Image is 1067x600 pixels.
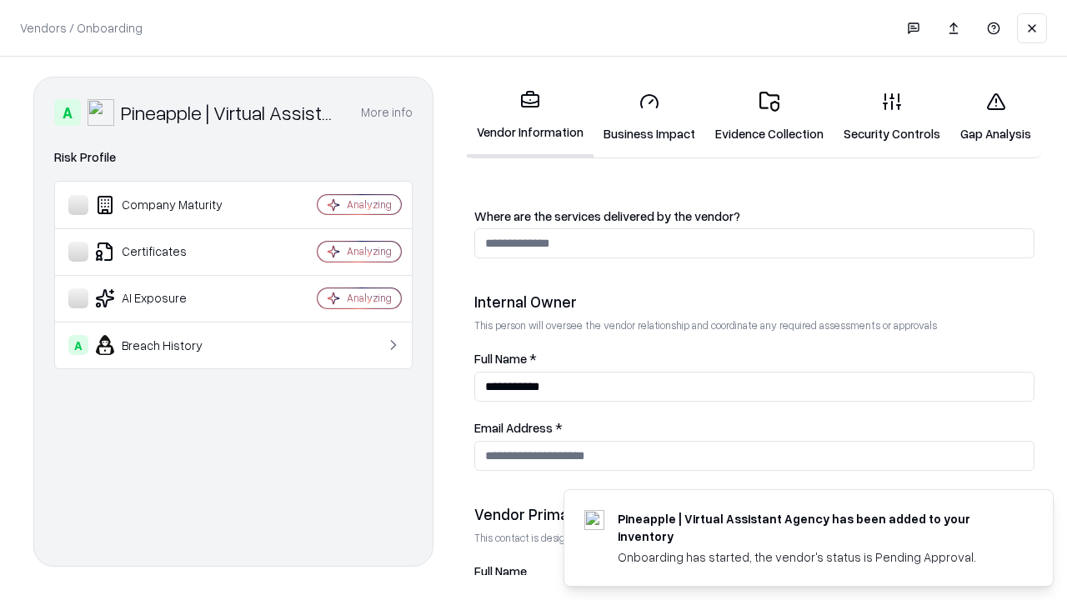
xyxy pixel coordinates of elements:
div: A [54,99,81,126]
img: Pineapple | Virtual Assistant Agency [88,99,114,126]
a: Security Controls [834,78,950,156]
a: Business Impact [594,78,705,156]
a: Vendor Information [467,77,594,157]
label: Full Name [474,565,1034,577]
button: More info [361,97,413,127]
div: Analyzing [347,197,392,212]
p: This contact is designated to receive the assessment request from Shift [474,531,1034,545]
div: Breach History [68,335,268,355]
p: Vendors / Onboarding [20,19,143,37]
div: Internal Owner [474,292,1034,312]
a: Gap Analysis [950,78,1041,156]
div: Company Maturity [68,195,268,215]
a: Evidence Collection [705,78,834,156]
div: Risk Profile [54,147,413,167]
div: Vendor Primary Contact [474,504,1034,524]
div: Pineapple | Virtual Assistant Agency [121,99,341,126]
label: Full Name * [474,352,1034,365]
div: Onboarding has started, the vendor's status is Pending Approval. [618,548,1013,566]
div: Analyzing [347,291,392,305]
img: trypineapple.com [584,510,604,530]
p: This person will oversee the vendor relationship and coordinate any required assessments or appro... [474,318,1034,332]
label: Email Address * [474,422,1034,434]
div: A [68,335,88,355]
div: Certificates [68,242,268,262]
div: Pineapple | Virtual Assistant Agency has been added to your inventory [618,510,1013,545]
div: Analyzing [347,244,392,258]
div: AI Exposure [68,288,268,308]
label: Where are the services delivered by the vendor? [474,210,1034,222]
